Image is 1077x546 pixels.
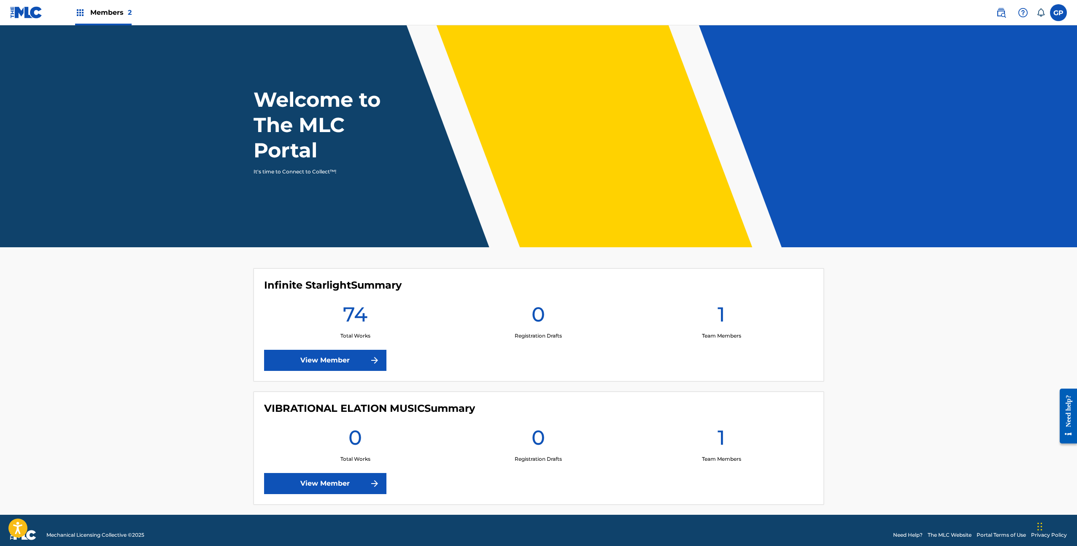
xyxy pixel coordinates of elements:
h4: VIBRATIONAL ELATION MUSIC [264,402,475,415]
div: Notifications [1037,8,1045,17]
img: MLC Logo [10,6,43,19]
h4: Infinite Starlight [264,279,402,292]
h1: 1 [718,425,725,455]
h1: Welcome to The MLC Portal [254,87,411,163]
span: Members [90,8,132,17]
p: Team Members [702,332,741,340]
h1: 0 [348,425,362,455]
img: help [1018,8,1028,18]
img: Top Rightsholders [75,8,85,18]
p: Total Works [340,332,370,340]
h1: 1 [718,302,725,332]
iframe: Chat Widget [1035,505,1077,546]
a: Need Help? [893,531,923,539]
a: The MLC Website [928,531,972,539]
h1: 0 [532,302,545,332]
img: logo [10,530,36,540]
span: 2 [128,8,132,16]
p: Total Works [340,455,370,463]
a: Portal Terms of Use [977,531,1026,539]
a: View Member [264,473,386,494]
p: Registration Drafts [515,332,562,340]
a: View Member [264,350,386,371]
img: f7272a7cc735f4ea7f67.svg [370,355,380,365]
a: Public Search [993,4,1010,21]
img: f7272a7cc735f4ea7f67.svg [370,478,380,489]
div: User Menu [1050,4,1067,21]
h1: 0 [532,425,545,455]
a: Privacy Policy [1031,531,1067,539]
div: Drag [1037,514,1042,539]
img: search [996,8,1006,18]
p: Team Members [702,455,741,463]
p: Registration Drafts [515,455,562,463]
div: Help [1015,4,1031,21]
h1: 74 [343,302,367,332]
iframe: Resource Center [1053,382,1077,450]
span: Mechanical Licensing Collective © 2025 [46,531,144,539]
p: It's time to Connect to Collect™! [254,168,400,176]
